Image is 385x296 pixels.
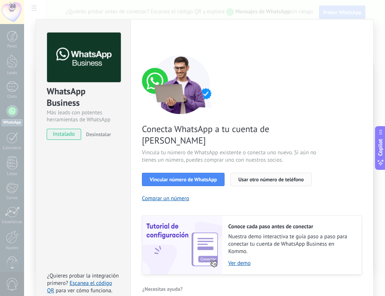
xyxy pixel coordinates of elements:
span: Nuestra demo interactiva te guía paso a paso para conectar tu cuenta de WhatsApp Business en Kommo. [228,233,354,255]
button: Desinstalar [83,129,111,140]
span: Vincula tu número de WhatsApp existente o conecta uno nuevo. Si aún no tienes un número, puedes c... [142,149,318,164]
span: ¿Necesitas ayuda? [142,286,183,292]
img: connect number [142,55,220,114]
span: ¿Quieres probar la integración primero? [47,272,119,287]
div: Más leads con potentes herramientas de WhatsApp [47,109,120,123]
span: para ver cómo funciona. [56,287,112,294]
button: Usar otro número de teléfono [230,173,311,186]
button: Vincular número de WhatsApp [142,173,225,186]
span: Vincular número de WhatsApp [150,177,217,182]
span: Usar otro número de teléfono [238,177,303,182]
button: ¿Necesitas ayuda? [142,283,183,295]
a: Ver demo [228,260,354,267]
a: Escanea el código QR [47,280,112,294]
span: instalado [47,129,81,140]
span: Desinstalar [86,131,111,138]
h2: Conoce cada paso antes de conectar [228,223,354,230]
img: logo_main.png [47,33,121,83]
span: Copilot [377,139,384,156]
div: WhatsApp Business [47,85,120,109]
span: Conecta WhatsApp a tu cuenta de [PERSON_NAME] [142,123,318,146]
button: Comprar un número [142,195,189,202]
